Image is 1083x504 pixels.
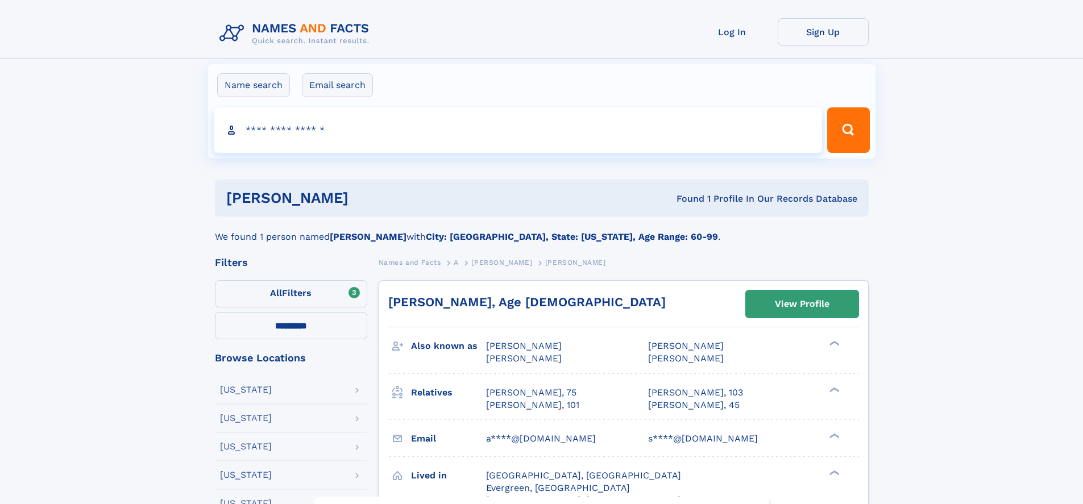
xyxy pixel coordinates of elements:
[215,18,379,49] img: Logo Names and Facts
[214,107,823,153] input: search input
[220,470,272,480] div: [US_STATE]
[471,259,532,266] span: [PERSON_NAME]
[226,191,513,205] h1: [PERSON_NAME]
[220,414,272,423] div: [US_STATE]
[215,353,367,363] div: Browse Locations
[778,18,869,46] a: Sign Up
[379,255,441,269] a: Names and Facts
[687,18,778,46] a: Log In
[454,255,459,269] a: A
[486,353,562,364] span: [PERSON_NAME]
[545,259,606,266] span: [PERSON_NAME]
[471,255,532,269] a: [PERSON_NAME]
[411,383,486,402] h3: Relatives
[746,290,858,318] a: View Profile
[220,442,272,451] div: [US_STATE]
[215,216,869,244] div: We found 1 person named with .
[220,385,272,394] div: [US_STATE]
[411,336,486,356] h3: Also known as
[486,386,576,399] a: [PERSON_NAME], 75
[486,482,630,493] span: Evergreen, [GEOGRAPHIC_DATA]
[648,399,740,411] a: [PERSON_NAME], 45
[217,73,290,97] label: Name search
[411,429,486,448] h3: Email
[215,280,367,307] label: Filters
[454,259,459,266] span: A
[426,231,718,242] b: City: [GEOGRAPHIC_DATA], State: [US_STATE], Age Range: 60-99
[302,73,373,97] label: Email search
[486,340,562,351] span: [PERSON_NAME]
[648,353,724,364] span: [PERSON_NAME]
[648,340,724,351] span: [PERSON_NAME]
[388,295,666,309] a: [PERSON_NAME], Age [DEMOGRAPHIC_DATA]
[827,432,840,439] div: ❯
[411,466,486,485] h3: Lived in
[775,291,829,317] div: View Profile
[512,193,857,205] div: Found 1 Profile In Our Records Database
[215,257,367,268] div: Filters
[486,399,579,411] a: [PERSON_NAME], 101
[827,386,840,393] div: ❯
[827,469,840,476] div: ❯
[270,288,282,298] span: All
[827,107,869,153] button: Search Button
[648,386,743,399] a: [PERSON_NAME], 103
[330,231,406,242] b: [PERSON_NAME]
[827,340,840,347] div: ❯
[486,470,681,481] span: [GEOGRAPHIC_DATA], [GEOGRAPHIC_DATA]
